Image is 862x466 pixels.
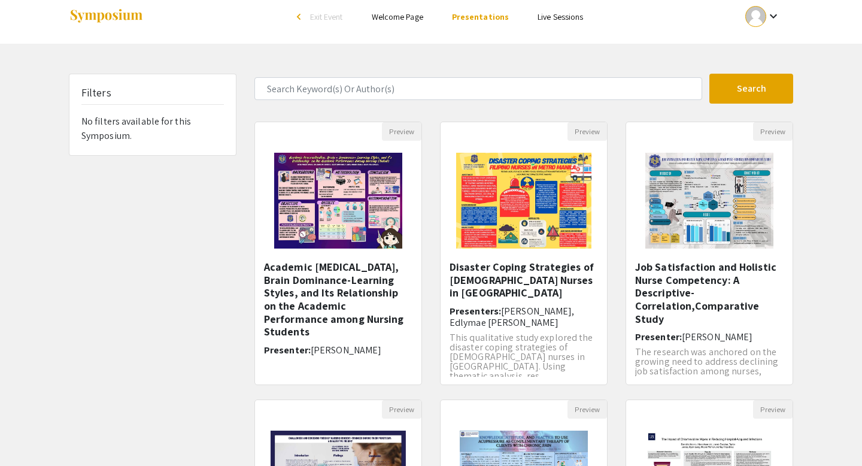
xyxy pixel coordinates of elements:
[254,77,702,100] input: Search Keyword(s) Or Author(s)
[635,261,784,325] h5: Job Satisfaction and Holistic Nurse Competency: A Descriptive-Correlation,Comparative Study
[450,261,598,299] h5: Disaster Coping Strategies of [DEMOGRAPHIC_DATA] Nurses in [GEOGRAPHIC_DATA]
[753,400,793,419] button: Preview
[372,11,423,22] a: Welcome Page
[9,412,51,457] iframe: Chat
[766,9,781,23] mat-icon: Expand account dropdown
[450,305,575,329] span: [PERSON_NAME], Edlymae [PERSON_NAME]
[264,261,412,338] h5: Academic [MEDICAL_DATA], Brain Dominance-Learning Styles, and Its Relationship on the Academic Pe...
[450,333,598,381] p: This qualitative study explored the disaster coping strategies of [DEMOGRAPHIC_DATA] nurses in [G...
[69,8,144,25] img: Symposium by ForagerOne
[297,13,304,20] div: arrow_back_ios
[567,122,607,141] button: Preview
[262,141,414,261] img: <p><span style="color: rgb(0, 0, 0);">Academic Procrastination, Brain Dominance-Learning Styles, ...
[81,86,111,99] h5: Filters
[311,344,381,356] span: [PERSON_NAME]
[635,347,784,386] p: The research was anchored on the growing need to address declining job satisfaction among nurses,...
[709,74,793,104] button: Search
[264,344,412,356] h6: Presenter:
[567,400,607,419] button: Preview
[69,74,236,155] div: No filters available for this Symposium.
[538,11,583,22] a: Live Sessions
[633,141,785,261] img: <p>Job Satisfaction and Holistic Nurse Competency: A Descriptive-Correlation,</p><p>Comparative S...
[440,122,608,385] div: Open Presentation <p>Disaster Coping Strategies of Filipino Nurses in Metro Manila</p>
[444,141,604,261] img: <p>Disaster Coping Strategies of Filipino Nurses in Metro Manila</p>
[450,305,598,328] h6: Presenters:
[733,3,793,30] button: Expand account dropdown
[452,11,509,22] a: Presentations
[635,331,784,343] h6: Presenter:
[753,122,793,141] button: Preview
[310,11,343,22] span: Exit Event
[382,122,421,141] button: Preview
[682,331,752,343] span: [PERSON_NAME]
[382,400,421,419] button: Preview
[254,122,422,385] div: Open Presentation <p><span style="color: rgb(0, 0, 0);">Academic Procrastination, Brain Dominance...
[626,122,793,385] div: Open Presentation <p>Job Satisfaction and Holistic Nurse Competency: A Descriptive-Correlation,</...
